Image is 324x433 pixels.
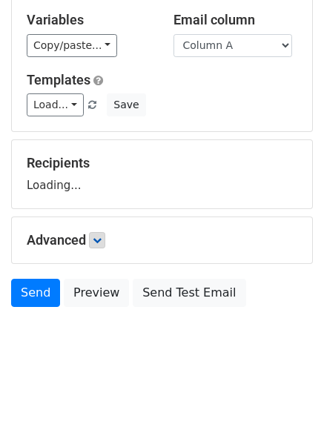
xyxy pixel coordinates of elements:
[27,72,90,87] a: Templates
[27,155,297,194] div: Loading...
[250,362,324,433] iframe: Chat Widget
[11,279,60,307] a: Send
[27,155,297,171] h5: Recipients
[27,232,297,248] h5: Advanced
[173,12,298,28] h5: Email column
[27,12,151,28] h5: Variables
[107,93,145,116] button: Save
[133,279,245,307] a: Send Test Email
[27,34,117,57] a: Copy/paste...
[27,93,84,116] a: Load...
[64,279,129,307] a: Preview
